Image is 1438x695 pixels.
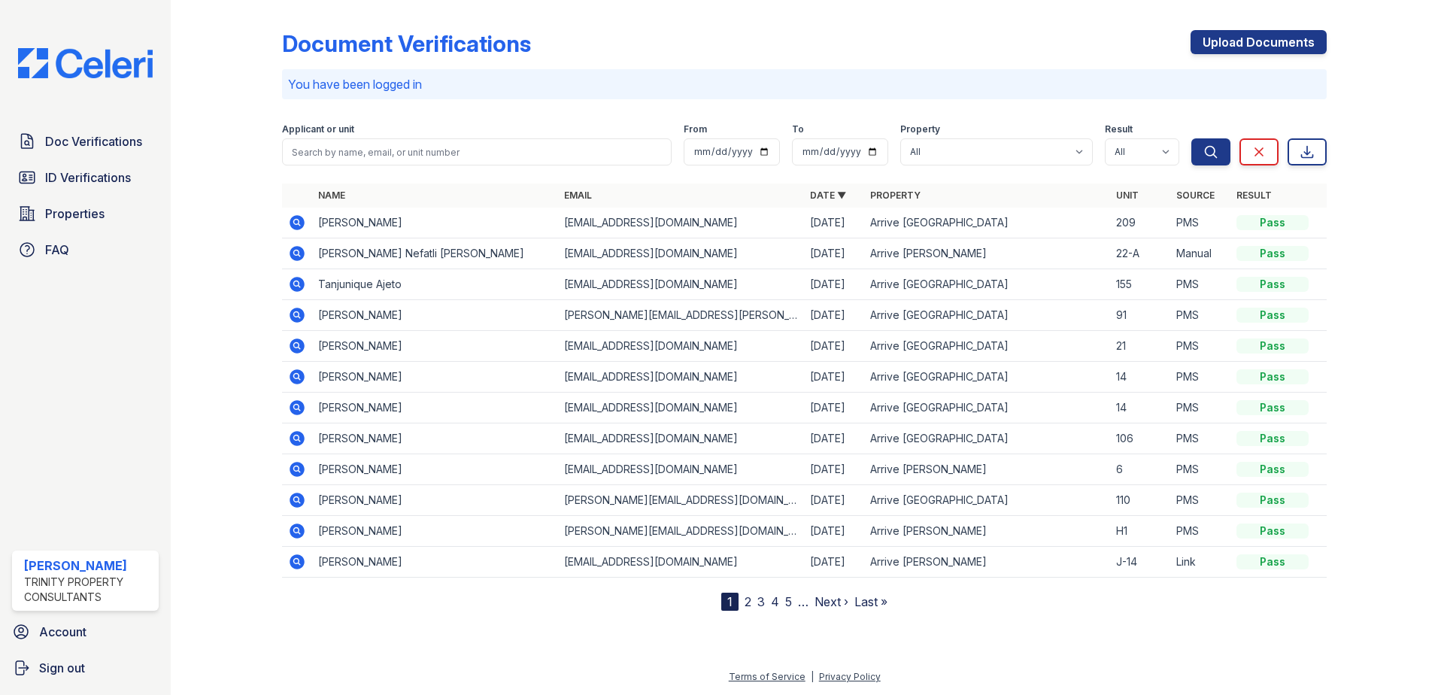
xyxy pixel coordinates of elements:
[870,190,921,201] a: Property
[1236,462,1309,477] div: Pass
[1236,308,1309,323] div: Pass
[1105,123,1133,135] label: Result
[312,393,558,423] td: [PERSON_NAME]
[811,671,814,682] div: |
[721,593,739,611] div: 1
[1116,190,1139,201] a: Unit
[1170,393,1230,423] td: PMS
[1236,277,1309,292] div: Pass
[1236,338,1309,354] div: Pass
[804,331,864,362] td: [DATE]
[1170,362,1230,393] td: PMS
[558,238,804,269] td: [EMAIL_ADDRESS][DOMAIN_NAME]
[1236,554,1309,569] div: Pass
[810,190,846,201] a: Date ▼
[864,300,1110,331] td: Arrive [GEOGRAPHIC_DATA]
[558,454,804,485] td: [EMAIL_ADDRESS][DOMAIN_NAME]
[804,300,864,331] td: [DATE]
[39,623,86,641] span: Account
[1110,454,1170,485] td: 6
[771,594,779,609] a: 4
[804,516,864,547] td: [DATE]
[1110,238,1170,269] td: 22-A
[1110,393,1170,423] td: 14
[558,362,804,393] td: [EMAIL_ADDRESS][DOMAIN_NAME]
[1110,269,1170,300] td: 155
[12,162,159,193] a: ID Verifications
[558,208,804,238] td: [EMAIL_ADDRESS][DOMAIN_NAME]
[45,241,69,259] span: FAQ
[804,454,864,485] td: [DATE]
[900,123,940,135] label: Property
[1170,300,1230,331] td: PMS
[684,123,707,135] label: From
[1110,300,1170,331] td: 91
[312,516,558,547] td: [PERSON_NAME]
[318,190,345,201] a: Name
[864,393,1110,423] td: Arrive [GEOGRAPHIC_DATA]
[558,516,804,547] td: [PERSON_NAME][EMAIL_ADDRESS][DOMAIN_NAME]
[1170,269,1230,300] td: PMS
[1170,331,1230,362] td: PMS
[792,123,804,135] label: To
[312,238,558,269] td: [PERSON_NAME] Nefatli [PERSON_NAME]
[1110,208,1170,238] td: 209
[1191,30,1327,54] a: Upload Documents
[729,671,805,682] a: Terms of Service
[864,269,1110,300] td: Arrive [GEOGRAPHIC_DATA]
[312,300,558,331] td: [PERSON_NAME]
[558,269,804,300] td: [EMAIL_ADDRESS][DOMAIN_NAME]
[558,300,804,331] td: [PERSON_NAME][EMAIL_ADDRESS][PERSON_NAME][DOMAIN_NAME]
[312,331,558,362] td: [PERSON_NAME]
[1110,485,1170,516] td: 110
[804,238,864,269] td: [DATE]
[24,575,153,605] div: Trinity Property Consultants
[804,423,864,454] td: [DATE]
[6,48,165,78] img: CE_Logo_Blue-a8612792a0a2168367f1c8372b55b34899dd931a85d93a1a3d3e32e68fde9ad4.png
[864,331,1110,362] td: Arrive [GEOGRAPHIC_DATA]
[1236,524,1309,539] div: Pass
[804,547,864,578] td: [DATE]
[312,362,558,393] td: [PERSON_NAME]
[804,269,864,300] td: [DATE]
[12,199,159,229] a: Properties
[312,208,558,238] td: [PERSON_NAME]
[312,454,558,485] td: [PERSON_NAME]
[288,75,1321,93] p: You have been logged in
[282,138,672,165] input: Search by name, email, or unit number
[785,594,792,609] a: 5
[819,671,881,682] a: Privacy Policy
[282,30,531,57] div: Document Verifications
[564,190,592,201] a: Email
[864,454,1110,485] td: Arrive [PERSON_NAME]
[864,547,1110,578] td: Arrive [PERSON_NAME]
[1236,246,1309,261] div: Pass
[1176,190,1215,201] a: Source
[815,594,848,609] a: Next ›
[312,547,558,578] td: [PERSON_NAME]
[6,653,165,683] a: Sign out
[1170,423,1230,454] td: PMS
[804,393,864,423] td: [DATE]
[1236,369,1309,384] div: Pass
[312,423,558,454] td: [PERSON_NAME]
[12,235,159,265] a: FAQ
[558,547,804,578] td: [EMAIL_ADDRESS][DOMAIN_NAME]
[12,126,159,156] a: Doc Verifications
[864,485,1110,516] td: Arrive [GEOGRAPHIC_DATA]
[798,593,808,611] span: …
[45,168,131,187] span: ID Verifications
[745,594,751,609] a: 2
[1110,362,1170,393] td: 14
[1110,331,1170,362] td: 21
[1236,215,1309,230] div: Pass
[1236,400,1309,415] div: Pass
[282,123,354,135] label: Applicant or unit
[312,269,558,300] td: Tanjunique Ajeto
[804,208,864,238] td: [DATE]
[1170,547,1230,578] td: Link
[558,485,804,516] td: [PERSON_NAME][EMAIL_ADDRESS][DOMAIN_NAME]
[558,423,804,454] td: [EMAIL_ADDRESS][DOMAIN_NAME]
[854,594,887,609] a: Last »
